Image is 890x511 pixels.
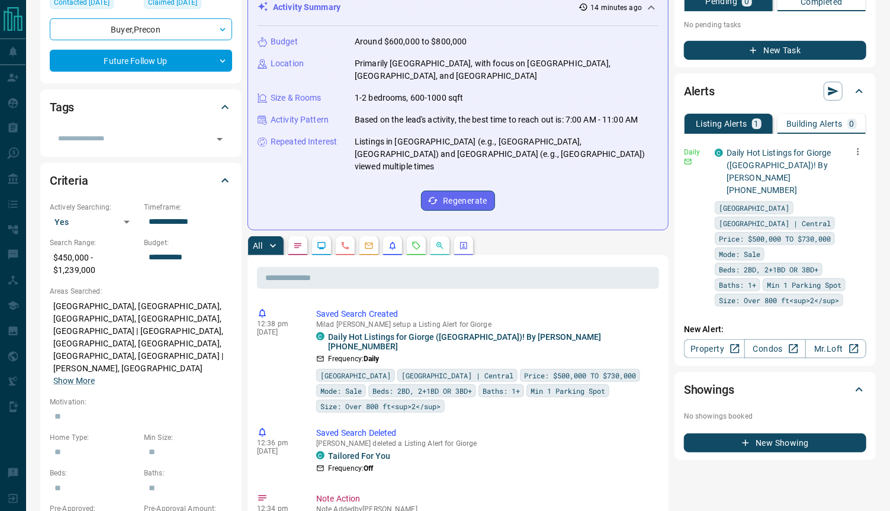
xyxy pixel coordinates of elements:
[316,308,654,320] p: Saved Search Created
[253,242,262,250] p: All
[257,447,298,455] p: [DATE]
[144,468,232,478] p: Baths:
[684,147,708,158] p: Daily
[719,279,756,291] span: Baths: 1+
[684,82,715,101] h2: Alerts
[50,213,138,232] div: Yes
[50,297,232,391] p: [GEOGRAPHIC_DATA], [GEOGRAPHIC_DATA], [GEOGRAPHIC_DATA], [GEOGRAPHIC_DATA], [GEOGRAPHIC_DATA] | [...
[271,57,304,70] p: Location
[257,328,298,336] p: [DATE]
[684,380,734,399] h2: Showings
[684,41,866,60] button: New Task
[719,233,831,245] span: Price: $500,000 TO $730,000
[320,400,441,412] span: Size: Over 800 ft<sup>2</sup>
[257,320,298,328] p: 12:38 pm
[271,92,322,104] p: Size & Rooms
[50,50,232,72] div: Future Follow Up
[684,411,866,422] p: No showings booked
[684,433,866,452] button: New Showing
[271,36,298,48] p: Budget
[372,385,472,397] span: Beds: 2BD, 2+1BD OR 3BD+
[684,339,745,358] a: Property
[719,202,789,214] span: [GEOGRAPHIC_DATA]
[715,149,723,157] div: condos.ca
[364,464,373,473] strong: Off
[684,323,866,336] p: New Alert:
[328,332,654,351] a: Daily Hot Listings for Giorge ([GEOGRAPHIC_DATA])! By [PERSON_NAME] [PHONE_NUMBER]
[316,439,654,448] p: [PERSON_NAME] deleted a Listing Alert for Giorge
[316,451,324,459] div: condos.ca
[50,397,232,407] p: Motivation:
[684,16,866,34] p: No pending tasks
[727,148,831,195] a: Daily Hot Listings for Giorge ([GEOGRAPHIC_DATA])! By [PERSON_NAME] [PHONE_NUMBER]
[271,136,337,148] p: Repeated Interest
[805,339,866,358] a: Mr.Loft
[719,263,818,275] span: Beds: 2BD, 2+1BD OR 3BD+
[684,375,866,404] div: Showings
[435,241,445,250] svg: Opportunities
[355,136,658,173] p: Listings in [GEOGRAPHIC_DATA] (e.g., [GEOGRAPHIC_DATA], [GEOGRAPHIC_DATA]) and [GEOGRAPHIC_DATA] ...
[531,385,605,397] span: Min 1 Parking Spot
[719,248,760,260] span: Mode: Sale
[684,158,692,166] svg: Email
[316,332,324,340] div: condos.ca
[50,93,232,121] div: Tags
[320,369,391,381] span: [GEOGRAPHIC_DATA]
[316,493,654,505] p: Note Action
[388,241,397,250] svg: Listing Alerts
[364,241,374,250] svg: Emails
[50,202,138,213] p: Actively Searching:
[293,241,303,250] svg: Notes
[684,77,866,105] div: Alerts
[271,114,329,126] p: Activity Pattern
[421,191,495,211] button: Regenerate
[50,18,232,40] div: Buyer , Precon
[412,241,421,250] svg: Requests
[50,248,138,280] p: $450,000 - $1,239,000
[719,217,831,229] span: [GEOGRAPHIC_DATA] | Central
[144,237,232,248] p: Budget:
[211,131,228,147] button: Open
[50,286,232,297] p: Areas Searched:
[50,237,138,248] p: Search Range:
[50,432,138,443] p: Home Type:
[273,1,340,14] p: Activity Summary
[355,57,658,82] p: Primarily [GEOGRAPHIC_DATA], with focus on [GEOGRAPHIC_DATA], [GEOGRAPHIC_DATA], and [GEOGRAPHIC_...
[50,98,74,117] h2: Tags
[483,385,520,397] span: Baths: 1+
[320,385,362,397] span: Mode: Sale
[719,294,839,306] span: Size: Over 800 ft<sup>2</sup>
[459,241,468,250] svg: Agent Actions
[53,375,95,387] button: Show More
[50,468,138,478] p: Beds:
[144,202,232,213] p: Timeframe:
[50,171,88,190] h2: Criteria
[317,241,326,250] svg: Lead Browsing Activity
[524,369,636,381] span: Price: $500,000 TO $730,000
[316,320,654,329] p: Milad [PERSON_NAME] setup a Listing Alert for Giorge
[328,353,380,364] p: Frequency:
[257,439,298,447] p: 12:36 pm
[767,279,841,291] span: Min 1 Parking Spot
[50,166,232,195] div: Criteria
[754,120,759,128] p: 1
[144,432,232,443] p: Min Size:
[590,2,642,13] p: 14 minutes ago
[316,427,654,439] p: Saved Search Deleted
[328,463,373,474] p: Frequency:
[328,451,390,461] a: Tailored For You
[744,339,805,358] a: Condos
[355,92,464,104] p: 1-2 bedrooms, 600-1000 sqft
[696,120,747,128] p: Listing Alerts
[355,36,467,48] p: Around $600,000 to $800,000
[340,241,350,250] svg: Calls
[786,120,843,128] p: Building Alerts
[364,355,380,363] strong: Daily
[355,114,638,126] p: Based on the lead's activity, the best time to reach out is: 7:00 AM - 11:00 AM
[401,369,513,381] span: [GEOGRAPHIC_DATA] | Central
[850,120,854,128] p: 0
